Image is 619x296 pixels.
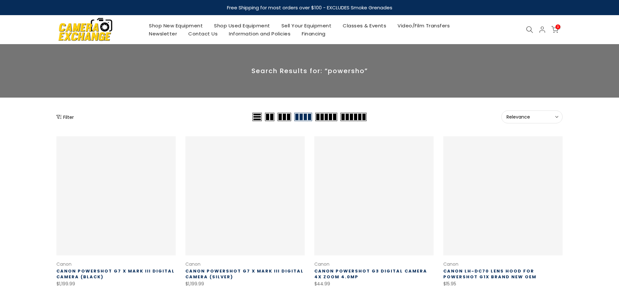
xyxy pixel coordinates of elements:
[314,268,427,280] a: Canon PowerShot G3 Digital Camera 4x Zoom 4.0mp
[555,24,560,29] span: 0
[551,26,558,33] a: 0
[143,22,209,30] a: Shop New Equipment
[506,114,557,120] span: Relevance
[143,30,183,38] a: Newsletter
[209,22,276,30] a: Shop Used Equipment
[314,261,329,267] a: Canon
[56,280,176,288] div: $1,199.99
[296,30,331,38] a: Financing
[443,268,536,280] a: Canon LH-DC70 Lens Hood For PowerShot G1X BRAND NEW OEM
[56,67,563,75] p: Search Results for: “powersho”
[276,22,337,30] a: Sell Your Equipment
[223,30,296,38] a: Information and Policies
[185,261,201,267] a: Canon
[501,110,563,123] button: Relevance
[56,114,74,120] button: Show filters
[227,4,392,11] strong: Free Shipping for most orders over $100 - EXCLUDES Smoke Grenades
[443,261,458,267] a: Canon
[314,280,434,288] div: $44.99
[185,280,305,288] div: $1,199.99
[443,280,563,288] div: $15.95
[392,22,456,30] a: Video/Film Transfers
[337,22,392,30] a: Classes & Events
[183,30,223,38] a: Contact Us
[185,268,304,280] a: Canon PowerShot G7 X Mark III Digital Camera (Silver)
[56,261,72,267] a: Canon
[56,268,175,280] a: Canon PowerShot G7 X Mark III Digital Camera (Black)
